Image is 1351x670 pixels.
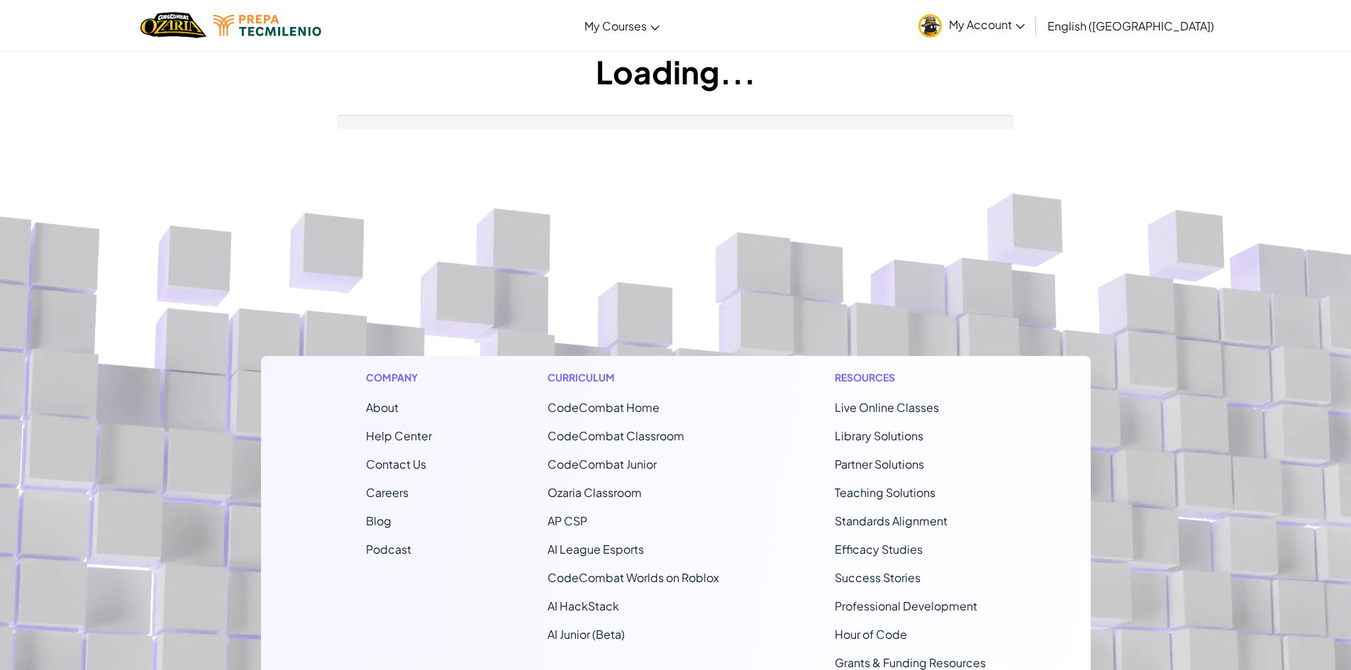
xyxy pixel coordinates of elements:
a: Partner Solutions [835,457,924,471]
img: avatar [918,14,942,38]
a: Blog [366,513,391,528]
a: Standards Alignment [835,513,947,528]
h1: Company [366,370,432,385]
span: My Account [949,17,1025,32]
a: Grants & Funding Resources [835,655,986,670]
a: My Account [911,3,1032,48]
a: AI HackStack [547,598,619,613]
a: Efficacy Studies [835,542,923,557]
a: AI League Esports [547,542,644,557]
a: Professional Development [835,598,977,613]
img: Tecmilenio logo [213,15,321,36]
a: Careers [366,485,408,500]
img: Home [140,11,206,40]
a: CodeCombat Junior [547,457,657,471]
span: Contact Us [366,457,426,471]
h1: Curriculum [547,370,719,385]
a: Ozaria by CodeCombat logo [140,11,206,40]
span: My Courses [584,18,647,33]
a: Podcast [366,542,411,557]
a: Live Online Classes [835,400,939,415]
a: CodeCombat Worlds on Roblox [547,570,719,585]
a: My Courses [577,6,667,45]
h1: Resources [835,370,986,385]
a: English ([GEOGRAPHIC_DATA]) [1040,6,1221,45]
a: About [366,400,399,415]
a: Success Stories [835,570,921,585]
span: CodeCombat Home [547,400,660,415]
a: CodeCombat Classroom [547,428,684,443]
a: AP CSP [547,513,587,528]
a: Library Solutions [835,428,923,443]
a: Ozaria Classroom [547,485,642,500]
a: Teaching Solutions [835,485,935,500]
a: Hour of Code [835,627,907,642]
span: English ([GEOGRAPHIC_DATA]) [1047,18,1214,33]
a: AI Junior (Beta) [547,627,625,642]
a: Help Center [366,428,432,443]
